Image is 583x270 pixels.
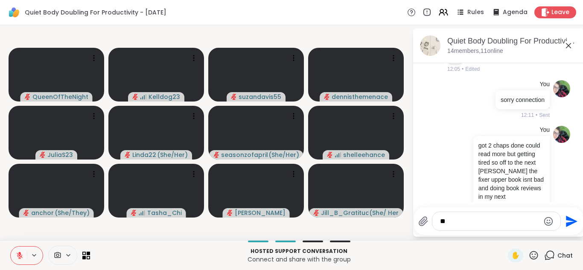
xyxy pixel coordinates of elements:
[147,209,182,217] span: Tasha_Chi
[447,47,503,55] p: 14 members, 11 online
[553,126,570,143] img: https://sharewell-space-live.sfo3.digitaloceanspaces.com/user-generated/f837f3be-89e4-4695-8841-a...
[536,111,537,119] span: •
[7,5,21,20] img: ShareWell Logomark
[157,151,188,159] span: ( She/Her )
[478,141,545,218] p: got 2 chaps done could read more but getting tired so off to the next [PERSON_NAME] the fixer upp...
[321,209,368,217] span: Jill_B_Gratitude
[239,93,281,101] span: suzandavis55
[447,36,577,46] div: Quiet Body Doubling For Productivity - [DATE]
[511,250,520,261] span: ✋
[125,152,131,158] span: audio-muted
[231,94,237,100] span: audio-muted
[25,8,166,17] span: Quiet Body Doubling For Productivity - [DATE]
[521,111,534,119] span: 12:11
[447,65,460,73] span: 12:05
[557,251,573,260] span: Chat
[553,80,570,97] img: https://sharewell-space-live.sfo3.digitaloceanspaces.com/user-generated/f837f3be-89e4-4695-8841-a...
[327,152,333,158] span: audio-muted
[551,8,569,17] span: Leave
[539,80,550,89] h4: You
[324,94,330,100] span: audio-muted
[47,151,73,159] span: JuliaS23
[332,93,388,101] span: dennisthemenace
[561,212,580,231] button: Send
[465,65,480,73] span: Edited
[23,210,29,216] span: audio-muted
[95,247,503,255] p: Hosted support conversation
[420,35,440,56] img: Quiet Body Doubling For Productivity - Thursday, Oct 09
[227,210,233,216] span: audio-muted
[32,93,88,101] span: QueenOfTheNight
[40,152,46,158] span: audio-muted
[313,210,319,216] span: audio-muted
[343,151,385,159] span: shelleehance
[131,210,137,216] span: audio-muted
[213,152,219,158] span: audio-muted
[132,151,156,159] span: Linda22
[539,111,550,119] span: Sent
[221,151,268,159] span: seasonzofapril
[467,8,484,17] span: Rules
[543,216,554,226] button: Emoji picker
[55,209,90,217] span: ( She/They )
[462,65,463,73] span: •
[503,8,528,17] span: Agenda
[268,151,299,159] span: ( She/Her )
[25,94,31,100] span: audio-muted
[235,209,286,217] span: [PERSON_NAME]
[539,126,550,134] h4: You
[132,94,138,100] span: audio-muted
[31,209,54,217] span: anchor
[369,209,399,217] span: ( She/ Her )
[440,217,539,226] textarea: Type your message
[501,96,545,104] p: sorry connection
[149,93,180,101] span: Kelldog23
[95,255,503,264] p: Connect and share with the group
